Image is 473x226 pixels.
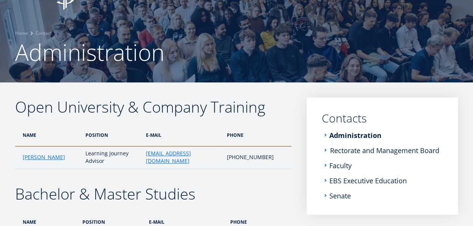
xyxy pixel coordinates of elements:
h2: Bachelor & Master Studies [15,184,292,203]
a: [PERSON_NAME] [23,153,65,161]
a: [EMAIL_ADDRESS][DOMAIN_NAME] [146,150,219,165]
th: e-MAIL [142,124,223,146]
th: NAME [15,124,82,146]
td: [PHONE_NUMBER] [223,146,292,169]
span: Administration [15,37,164,68]
a: Faculty [329,162,352,169]
a: Administration [329,132,382,139]
a: Senate [329,192,351,200]
th: PHONE [223,124,292,146]
a: Rectorate and Management Board [330,147,439,154]
a: Contact [36,29,52,37]
a: Contacts [322,113,443,124]
a: Home [15,29,28,37]
td: Learning Journey Advisor [82,146,142,169]
th: POSITION [82,124,142,146]
h2: Open University & Company Training [15,98,292,116]
a: EBS Executive Education [329,177,407,184]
